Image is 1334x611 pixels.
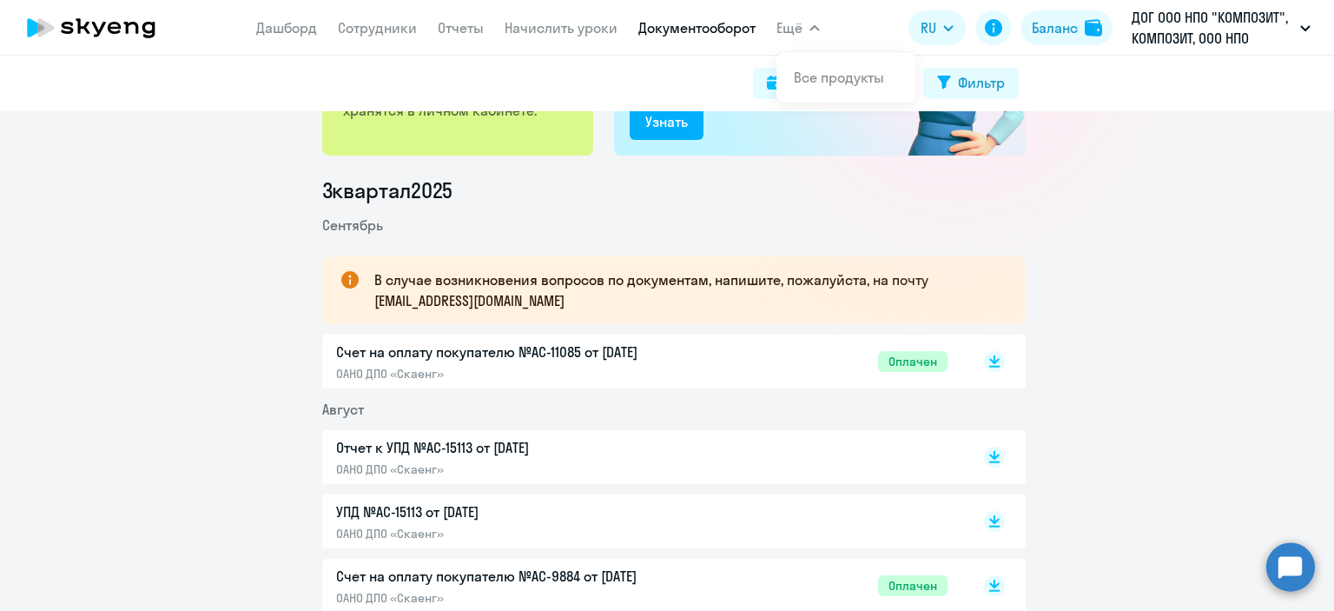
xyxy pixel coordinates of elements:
[505,19,617,37] a: Начислить уроки
[958,72,1005,93] div: Фильтр
[1021,10,1113,45] button: Балансbalance
[336,501,701,522] p: УПД №AC-15113 от [DATE]
[438,19,484,37] a: Отчеты
[256,19,317,37] a: Дашборд
[336,566,701,587] p: Счет на оплату покупателю №AC-9884 от [DATE]
[878,351,948,372] span: Оплачен
[336,501,948,541] a: УПД №AC-15113 от [DATE]ОАНО ДПО «Скаенг»
[1085,19,1102,37] img: balance
[923,68,1019,99] button: Фильтр
[336,437,701,458] p: Отчет к УПД №AC-15113 от [DATE]
[322,401,364,418] span: Август
[1032,17,1078,38] div: Баланс
[336,342,701,362] p: Счет на оплату покупателю №AC-11085 от [DATE]
[878,575,948,596] span: Оплачен
[645,111,688,132] div: Узнать
[336,526,701,541] p: ОАНО ДПО «Скаенг»
[374,269,994,311] p: В случае возникновения вопросов по документам, напишите, пожалуйста, на почту [EMAIL_ADDRESS][DOM...
[908,10,966,45] button: RU
[322,216,383,234] span: Сентябрь
[776,10,820,45] button: Ещё
[336,342,948,382] a: Счет на оплату покупателю №AC-11085 от [DATE]ОАНО ДПО «Скаенг»Оплачен
[336,437,948,477] a: Отчет к УПД №AC-15113 от [DATE]ОАНО ДПО «Скаенг»
[921,17,936,38] span: RU
[794,69,884,86] a: Все продукты
[336,366,701,382] p: ОАНО ДПО «Скаенг»
[638,19,756,37] a: Документооборот
[338,19,417,37] a: Сотрудники
[753,68,913,99] button: Поиск за период
[1123,7,1319,49] button: ДОГ ООО НПО "КОМПОЗИТ", КОМПОЗИТ, ООО НПО
[1132,7,1293,49] p: ДОГ ООО НПО "КОМПОЗИТ", КОМПОЗИТ, ООО НПО
[336,462,701,477] p: ОАНО ДПО «Скаенг»
[336,590,701,606] p: ОАНО ДПО «Скаенг»
[322,176,1026,204] li: 3 квартал 2025
[630,105,703,140] button: Узнать
[776,17,802,38] span: Ещё
[336,566,948,606] a: Счет на оплату покупателю №AC-9884 от [DATE]ОАНО ДПО «Скаенг»Оплачен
